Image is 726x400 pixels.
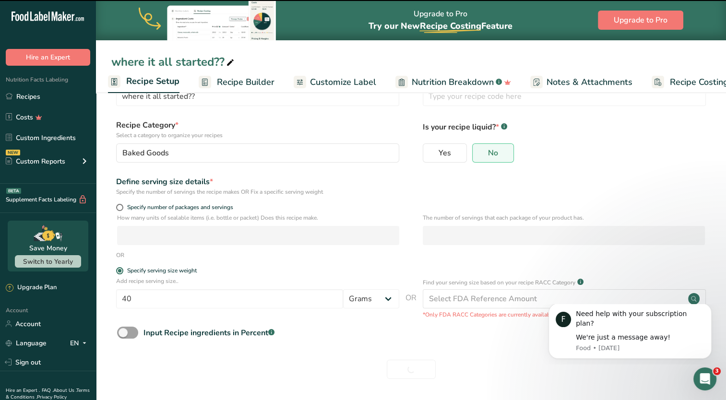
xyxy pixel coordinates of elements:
span: Notes & Attachments [547,76,632,89]
span: Customize Label [310,76,376,89]
span: Yes [439,148,451,158]
p: Find your serving size based on your recipe RACC Category [423,278,575,287]
div: NEW [6,150,20,155]
span: 3 [713,367,721,375]
span: Nutrition Breakdown [412,76,494,89]
span: Upgrade to Pro [614,14,667,26]
a: Notes & Attachments [530,71,632,93]
div: BETA [6,188,21,194]
div: Message content [42,5,170,38]
a: FAQ . [42,387,53,394]
input: Type your serving size here [116,289,343,308]
p: Message from Food, sent 1w ago [42,40,170,48]
div: Specify the number of servings the recipe makes OR Fix a specific serving weight [116,188,399,196]
input: Type your recipe name here [116,87,399,106]
span: OR [405,292,417,319]
div: where it all started?? [111,53,236,71]
div: EN [70,337,90,349]
a: Nutrition Breakdown [395,71,511,93]
button: Upgrade to Pro [598,11,683,30]
a: Recipe Setup [108,71,179,94]
div: Need help with your subscription plan? [42,5,170,24]
a: About Us . [53,387,76,394]
button: Switch to Yearly [15,255,81,268]
div: Input Recipe ingredients in Percent [143,327,274,339]
input: Type your recipe code here [423,87,706,106]
button: Baked Goods [116,143,399,163]
p: Add recipe serving size.. [116,277,399,285]
span: Recipe Costing [419,20,481,32]
span: Specify number of packages and servings [123,204,233,211]
span: Recipe Builder [217,76,274,89]
a: Customize Label [294,71,376,93]
span: Try our New Feature [368,20,512,32]
iframe: Intercom notifications message [534,304,726,365]
button: Hire an Expert [6,49,90,66]
div: Upgrade to Pro [368,0,512,40]
div: Save Money [29,243,67,253]
p: Is your recipe liquid? [423,119,706,133]
a: Hire an Expert . [6,387,40,394]
div: Specify serving size weight [127,267,197,274]
span: No [488,148,498,158]
span: Switch to Yearly [23,257,73,266]
span: Baked Goods [122,147,169,159]
a: Language [6,335,47,352]
div: Select FDA Reference Amount [429,293,537,305]
p: Select a category to organize your recipes [116,131,399,140]
p: *Only FDA RACC Categories are currently available [423,310,706,319]
p: The number of servings that each package of your product has. [423,213,705,222]
div: Define serving size details [116,176,399,188]
div: Upgrade Plan [6,283,57,293]
div: OR [116,251,124,259]
div: Custom Reports [6,156,65,166]
p: How many units of sealable items (i.e. bottle or packet) Does this recipe make. [117,213,399,222]
div: Profile image for Food [22,8,37,23]
iframe: Intercom live chat [693,367,716,390]
span: Recipe Setup [126,75,179,88]
a: Recipe Builder [199,71,274,93]
label: Recipe Category [116,119,399,140]
div: We're just a message away! [42,29,170,38]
